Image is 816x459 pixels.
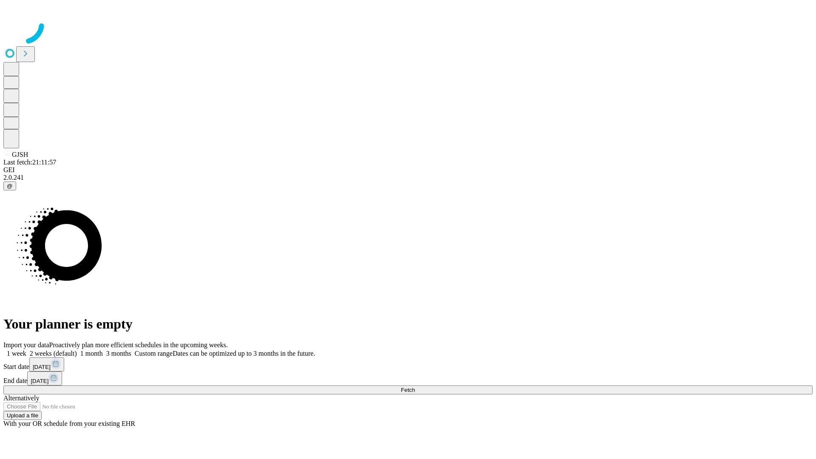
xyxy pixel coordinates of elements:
[33,364,51,370] span: [DATE]
[3,316,813,332] h1: Your planner is empty
[3,357,813,371] div: Start date
[3,341,49,348] span: Import your data
[80,350,103,357] span: 1 month
[3,411,42,420] button: Upload a file
[135,350,173,357] span: Custom range
[3,159,56,166] span: Last fetch: 21:11:57
[3,174,813,181] div: 2.0.241
[49,341,228,348] span: Proactively plan more efficient schedules in the upcoming weeks.
[106,350,131,357] span: 3 months
[31,378,48,384] span: [DATE]
[3,371,813,385] div: End date
[30,350,77,357] span: 2 weeks (default)
[3,166,813,174] div: GEI
[3,420,135,427] span: With your OR schedule from your existing EHR
[3,385,813,394] button: Fetch
[29,357,64,371] button: [DATE]
[12,151,28,158] span: GJSH
[3,181,16,190] button: @
[7,183,13,189] span: @
[27,371,62,385] button: [DATE]
[3,394,39,402] span: Alternatively
[173,350,315,357] span: Dates can be optimized up to 3 months in the future.
[401,387,415,393] span: Fetch
[7,350,26,357] span: 1 week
